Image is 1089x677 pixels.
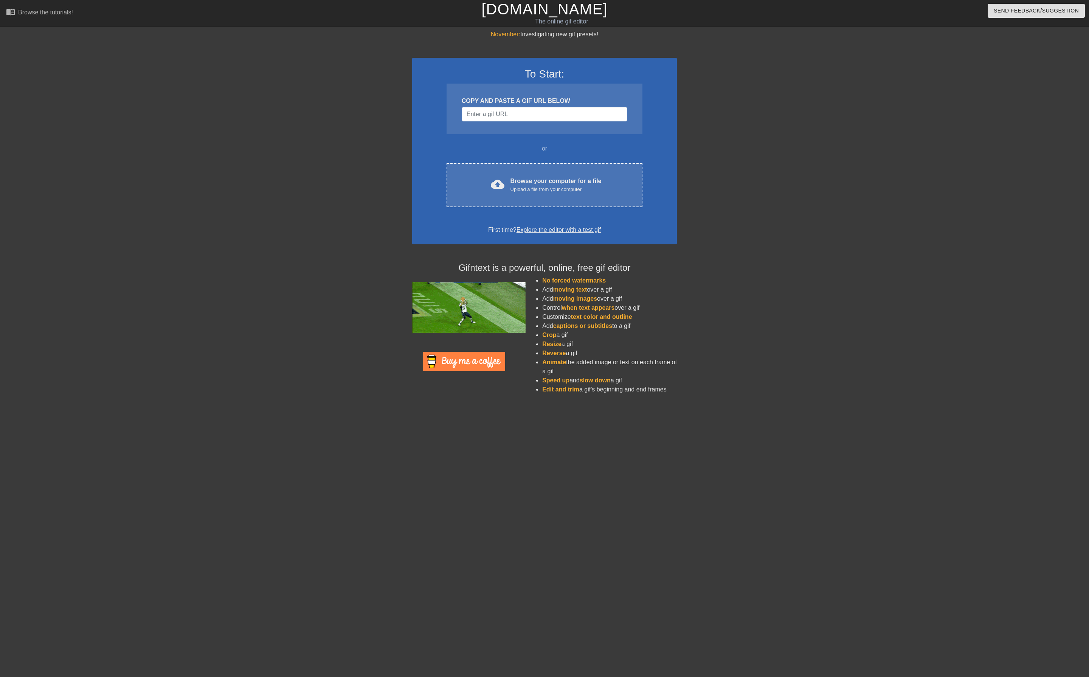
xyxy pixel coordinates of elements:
[412,30,677,39] div: Investigating new gif presets!
[432,144,657,153] div: or
[18,9,73,16] div: Browse the tutorials!
[491,177,504,191] span: cloud_upload
[542,277,606,284] span: No forced watermarks
[510,177,602,193] div: Browse your computer for a file
[988,4,1085,18] button: Send Feedback/Suggestion
[994,6,1079,16] span: Send Feedback/Suggestion
[412,282,526,333] img: football_small.gif
[542,358,677,376] li: the added image or text on each frame of a gif
[542,303,677,312] li: Control over a gif
[6,7,15,16] span: menu_book
[542,349,677,358] li: a gif
[542,285,677,294] li: Add over a gif
[462,107,627,121] input: Username
[542,321,677,331] li: Add to a gif
[542,294,677,303] li: Add over a gif
[562,304,615,311] span: when text appears
[542,312,677,321] li: Customize
[542,331,677,340] li: a gif
[542,341,562,347] span: Resize
[542,359,566,365] span: Animate
[422,225,667,234] div: First time?
[542,332,556,338] span: Crop
[6,7,73,19] a: Browse the tutorials!
[412,262,677,273] h4: Gifntext is a powerful, online, free gif editor
[517,227,601,233] a: Explore the editor with a test gif
[422,68,667,81] h3: To Start:
[367,17,757,26] div: The online gif editor
[571,314,632,320] span: text color and outline
[553,295,597,302] span: moving images
[481,1,607,17] a: [DOMAIN_NAME]
[542,385,677,394] li: a gif's beginning and end frames
[553,323,612,329] span: captions or subtitles
[491,31,520,37] span: November:
[542,386,579,393] span: Edit and trim
[462,96,627,106] div: COPY AND PASTE A GIF URL BELOW
[542,376,677,385] li: and a gif
[542,377,569,384] span: Speed up
[542,350,566,356] span: Reverse
[542,340,677,349] li: a gif
[510,186,602,193] div: Upload a file from your computer
[553,286,587,293] span: moving text
[423,352,505,371] img: Buy Me A Coffee
[580,377,611,384] span: slow down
